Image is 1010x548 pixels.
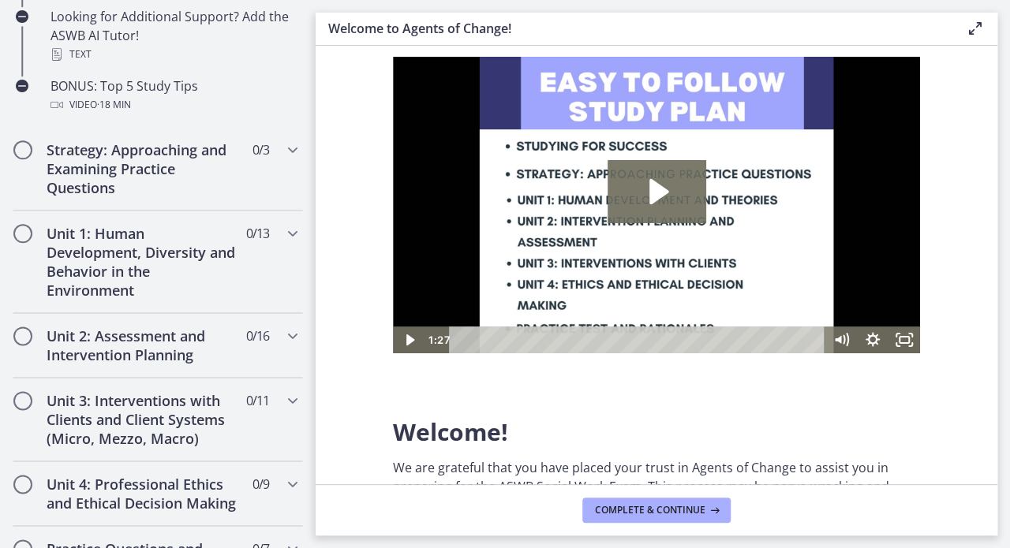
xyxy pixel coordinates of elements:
span: 0 / 9 [252,475,269,494]
span: 0 / 13 [246,224,269,243]
span: 0 / 16 [246,326,269,345]
span: Complete & continue [595,504,705,516]
div: Looking for Additional Support? Add the ASWB AI Tutor! [50,7,297,64]
div: Text [50,45,297,64]
h2: Unit 2: Assessment and Intervention Planning [47,326,239,364]
button: Complete & continue [582,498,731,523]
h2: Unit 3: Interventions with Clients and Client Systems (Micro, Mezzo, Macro) [47,391,239,448]
span: Welcome! [393,416,508,448]
button: Fullscreen [496,270,527,296]
span: 0 / 3 [252,140,269,159]
h2: Unit 4: Professional Ethics and Ethical Decision Making [47,475,239,513]
div: Video [50,95,297,114]
button: Show settings menu [464,270,496,296]
h2: Unit 1: Human Development, Diversity and Behavior in the Environment [47,224,239,300]
div: Playbar [68,270,425,296]
h2: Strategy: Approaching and Examining Practice Questions [47,140,239,197]
button: Play Video: c1o6hcmjueu5qasqsu00.mp4 [215,103,313,166]
div: BONUS: Top 5 Study Tips [50,76,297,114]
span: · 18 min [97,95,131,114]
h3: Welcome to Agents of Change! [328,19,941,38]
span: 0 / 11 [246,391,269,410]
p: We are grateful that you have placed your trust in Agents of Change to assist you in preparing fo... [393,458,920,515]
button: Mute [432,270,464,296]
